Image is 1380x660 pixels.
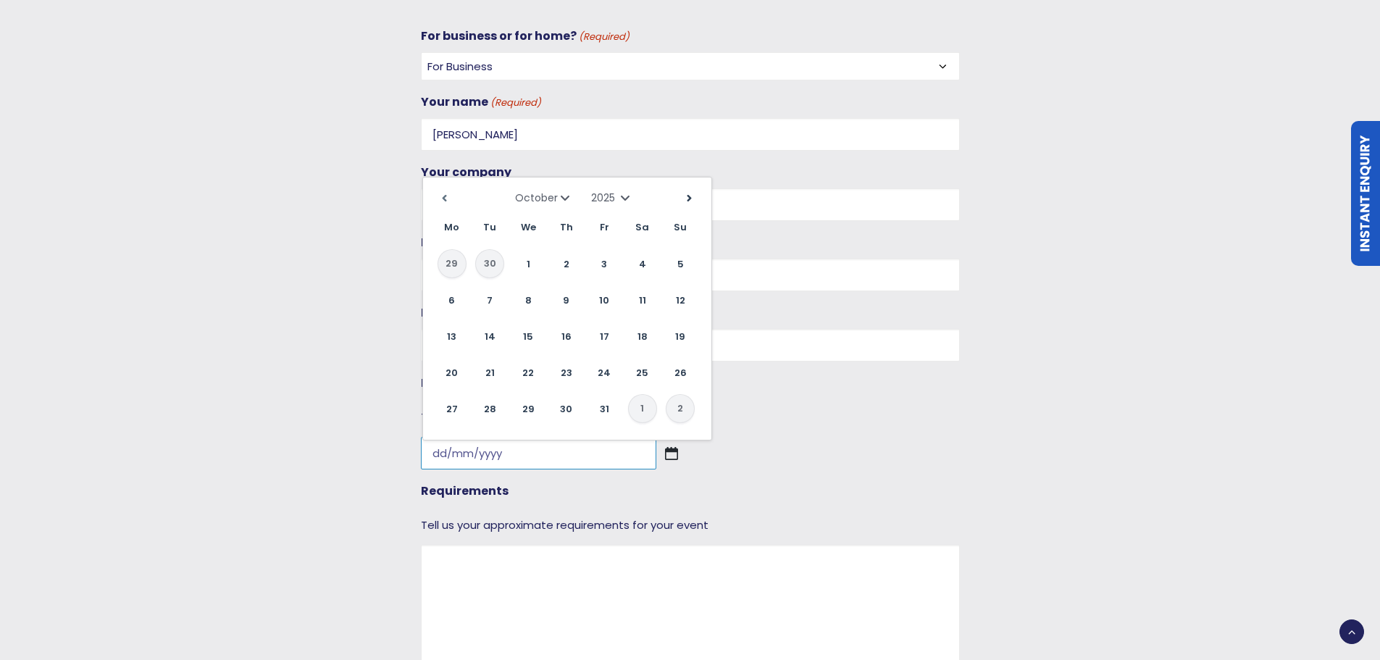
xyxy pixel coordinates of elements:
span: Wednesday [514,213,543,242]
a: 29 [514,394,543,423]
a: 14 [475,322,504,351]
a: 20 [438,358,467,387]
select: Select year [591,191,634,205]
a: 31 [590,394,619,423]
label: Requirements [421,481,509,501]
label: Date of your event [421,373,535,393]
a: 25 [628,358,657,387]
a: 11 [628,285,657,314]
a: 19 [666,322,695,351]
a: 2 [552,249,581,278]
a: 13 [438,322,467,351]
a: 22 [514,358,543,387]
span: 2 [666,394,695,423]
div: Tell us the date of your event [421,399,960,437]
a: 4 [628,249,657,278]
a: 21 [475,358,504,387]
img: Select date [665,447,678,460]
input: dd/mm/yyyy [421,437,656,469]
span: 29 [438,249,467,278]
a: 12 [666,285,695,314]
iframe: Chatbot [1284,564,1360,640]
label: Your company [421,162,511,183]
span: Monday [438,213,467,242]
a: 15 [514,322,543,351]
a: 27 [438,394,467,423]
a: 16 [552,322,581,351]
span: Sunday [666,213,695,242]
a: 5 [666,249,695,278]
select: Select month [501,191,574,205]
a: 9 [552,285,581,314]
a: 10 [590,285,619,314]
a: 28 [475,394,504,423]
span: 30 [475,249,504,278]
a: 8 [514,285,543,314]
a: 18 [628,322,657,351]
label: Your name [421,92,541,112]
a: 17 [590,322,619,351]
a: 23 [552,358,581,387]
label: Email [421,303,509,323]
a: 1 [514,249,543,278]
span: 1 [628,394,657,423]
span: (Required) [489,95,541,112]
label: Phone [421,233,459,253]
a: 30 [552,394,581,423]
a: Instant Enquiry [1351,121,1380,266]
div: Tell us your approximate requirements for your event [421,507,960,545]
a: 24 [590,358,619,387]
span: Thursday [552,213,581,242]
a: 7 [475,285,504,314]
span: Saturday [628,213,657,242]
span: Tuesday [475,213,504,242]
label: For business or for home? [421,26,630,46]
span: (Required) [577,29,630,46]
a: Previous [434,188,456,209]
span: Friday [590,213,619,242]
a: 26 [666,358,695,387]
a: 6 [438,285,467,314]
a: 3 [590,249,619,278]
